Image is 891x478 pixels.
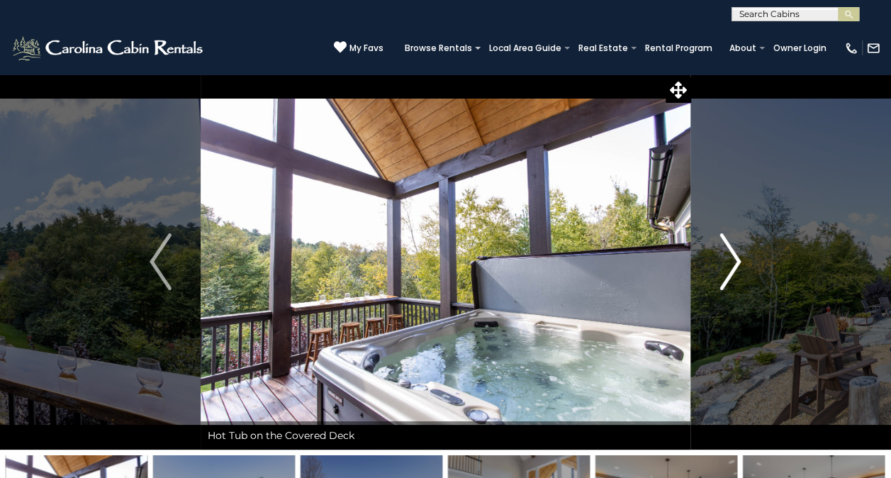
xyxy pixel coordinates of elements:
a: Real Estate [571,38,635,58]
img: phone-regular-white.png [844,41,858,55]
a: Browse Rentals [398,38,479,58]
a: About [722,38,763,58]
button: Next [690,74,770,450]
a: Owner Login [766,38,834,58]
img: arrow [150,233,171,290]
button: Previous [121,74,200,450]
a: My Favs [334,40,383,55]
a: Local Area Guide [482,38,568,58]
img: arrow [719,233,741,290]
img: White-1-2.png [11,34,207,62]
div: Hot Tub on the Covered Deck [201,421,690,450]
span: My Favs [349,42,383,55]
img: mail-regular-white.png [866,41,880,55]
a: Rental Program [638,38,719,58]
